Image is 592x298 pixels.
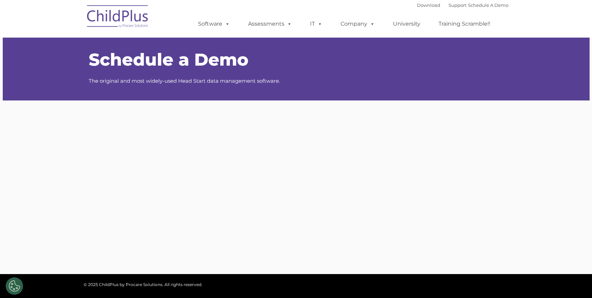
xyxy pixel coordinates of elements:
[417,2,440,8] a: Download
[241,17,299,31] a: Assessments
[448,2,467,8] a: Support
[84,282,202,287] span: © 2025 ChildPlus by Procare Solutions. All rights reserved.
[432,17,497,31] a: Training Scramble!!
[89,49,248,70] span: Schedule a Demo
[89,78,280,84] span: The original and most widely-used Head Start data management software.
[6,277,23,295] button: Cookies Settings
[386,17,427,31] a: University
[191,17,237,31] a: Software
[334,17,382,31] a: Company
[417,2,508,8] font: |
[303,17,329,31] a: IT
[468,2,508,8] a: Schedule A Demo
[84,0,152,35] img: ChildPlus by Procare Solutions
